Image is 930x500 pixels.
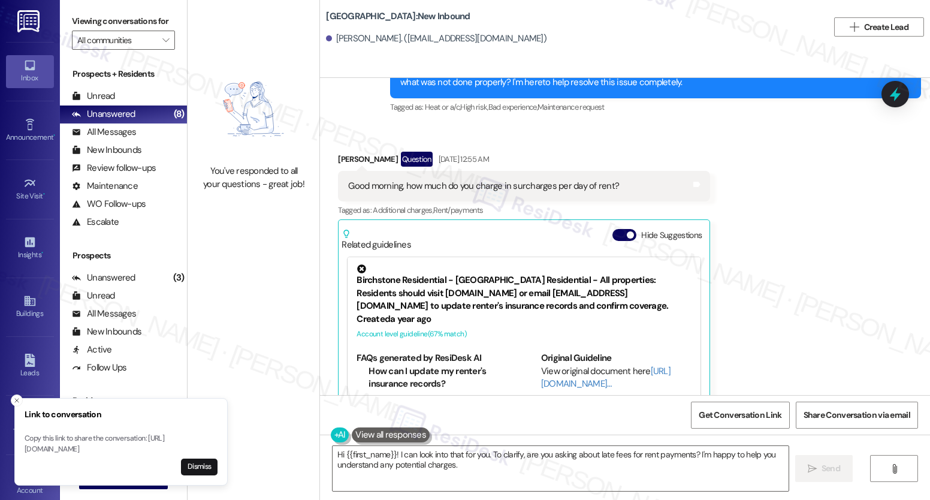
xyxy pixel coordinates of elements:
div: Escalate [72,216,119,228]
span: • [53,131,55,140]
button: Send [795,455,853,482]
span: • [41,249,43,257]
div: (8) [171,105,188,124]
div: New Inbounds [72,144,141,156]
span: Additional charges , [373,205,433,215]
span: Maintenance request [538,102,605,112]
div: (3) [170,269,188,287]
a: Account [6,468,54,500]
div: [PERSON_NAME]. ([EMAIL_ADDRESS][DOMAIN_NAME]) [326,32,546,45]
a: [URL][DOMAIN_NAME]… [541,365,671,390]
b: [GEOGRAPHIC_DATA]: New Inbound [326,10,470,23]
div: Unanswered [72,272,135,284]
span: Heat or a/c , [425,102,460,112]
img: empty-state [201,59,306,159]
b: FAQs generated by ResiDesk AI [357,352,481,364]
a: Buildings [6,291,54,323]
div: All Messages [72,308,136,320]
div: Tagged as: [338,201,710,219]
div: WO Follow-ups [72,198,146,210]
a: Insights • [6,232,54,264]
textarea: Hi {{first_name}}! I can look into that for you. To clarify, are you asking about late fees for r... [333,446,789,491]
div: Birchstone Residential - [GEOGRAPHIC_DATA] Residential - All properties: Residents should visit [... [357,264,692,312]
span: Get Conversation Link [699,409,781,421]
div: [DATE] 12:55 AM [436,153,489,165]
button: Create Lead [834,17,924,37]
span: High risk , [460,102,488,112]
div: Prospects + Residents [60,68,187,80]
div: New Inbounds [72,326,141,338]
div: Unread [72,90,115,103]
span: Share Conversation via email [804,409,910,421]
div: Good morning, how much do you charge in surcharges per day of rent? [348,180,619,192]
div: All Messages [72,126,136,138]
button: Get Conversation Link [691,402,789,429]
i:  [162,35,169,45]
label: Hide Suggestions [641,229,702,242]
img: ResiDesk Logo [17,10,42,32]
span: Send [822,462,840,475]
li: How can I update my renter's insurance records? [369,365,507,391]
div: Related guidelines [342,229,411,251]
h3: Link to conversation [25,408,218,421]
div: View original document here [541,365,692,391]
div: Follow Ups [72,362,127,374]
div: Tagged as: [390,98,921,116]
button: Dismiss [181,459,218,475]
div: Maintenance [72,180,138,192]
i:  [890,464,899,474]
input: All communities [77,31,156,50]
a: Inbox [6,55,54,88]
div: Created a year ago [357,313,692,326]
div: Question [401,152,433,167]
a: Site Visit • [6,173,54,206]
span: Rent/payments [433,205,484,215]
div: Active [72,344,112,356]
label: Viewing conversations for [72,12,175,31]
div: [PERSON_NAME] [338,152,710,171]
div: Review follow-ups [72,162,156,174]
b: Original Guideline [541,352,612,364]
i:  [808,464,817,474]
span: Create Lead [864,21,908,34]
div: Unread [72,290,115,302]
span: • [43,190,45,198]
a: Leads [6,350,54,382]
button: Close toast [11,394,23,406]
a: Templates • [6,409,54,441]
div: You've responded to all your questions - great job! [201,165,306,191]
div: Prospects [60,249,187,262]
span: Bad experience , [488,102,538,112]
p: Copy this link to share the conversation: [URL][DOMAIN_NAME] [25,433,218,454]
button: Share Conversation via email [796,402,918,429]
div: Unanswered [72,108,135,121]
i:  [850,22,859,32]
div: Account level guideline ( 67 % match) [357,328,692,341]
